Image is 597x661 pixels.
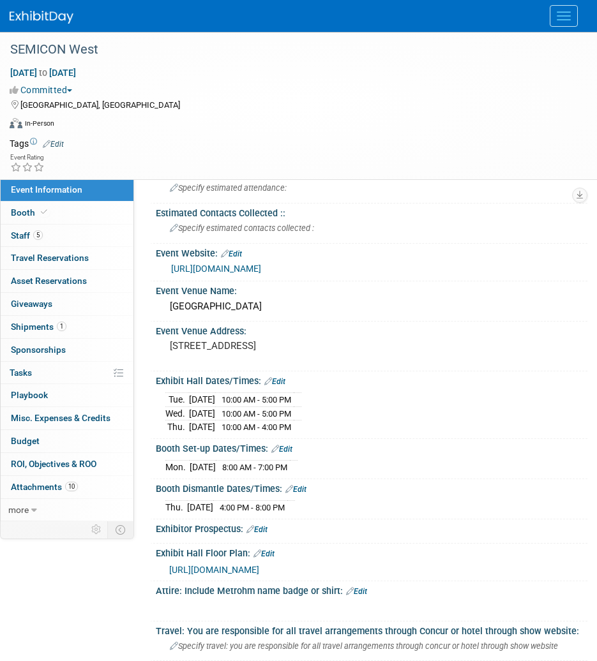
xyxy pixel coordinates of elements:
div: Exhibit Hall Dates/Times: [156,371,587,388]
a: Travel Reservations [1,247,133,269]
div: Exhibit Hall Floor Plan: [156,544,587,560]
span: Staff [11,230,43,241]
a: Tasks [1,362,133,384]
pre: [STREET_ADDRESS] [170,340,573,352]
a: Edit [346,587,367,596]
a: [URL][DOMAIN_NAME] [169,565,259,575]
td: Toggle Event Tabs [108,521,134,538]
span: 4:00 PM - 8:00 PM [220,503,285,512]
div: In-Person [24,119,54,128]
span: Giveaways [11,299,52,309]
a: Booth [1,202,133,224]
div: Booth Set-up Dates/Times: [156,439,587,456]
span: 8:00 AM - 7:00 PM [222,463,287,472]
span: Specify estimated contacts collected : [170,223,314,233]
td: [DATE] [189,406,215,420]
div: SEMICON West [6,38,571,61]
div: Event Website: [156,244,587,260]
td: Thu. [165,420,189,434]
div: Exhibitor Prospectus: [156,519,587,536]
a: Edit [253,549,275,558]
td: Tags [10,137,64,150]
a: more [1,499,133,521]
i: Booth reservation complete [41,209,47,216]
div: Attire: Include Metrohm name badge or shirt: [156,581,587,598]
div: Travel: You are responsible for all travel arrangements through Concur or hotel through show webs... [156,621,587,637]
a: Edit [264,377,285,386]
a: Sponsorships [1,339,133,361]
a: Attachments10 [1,476,133,498]
span: Attachments [11,482,78,492]
a: Staff5 [1,225,133,247]
td: Mon. [165,461,190,474]
div: [GEOGRAPHIC_DATA] [165,297,578,316]
td: [DATE] [189,393,215,407]
span: 10:00 AM - 5:00 PM [222,409,291,419]
span: ROI, Objectives & ROO [11,459,96,469]
td: [DATE] [190,461,216,474]
div: Event Format [10,116,581,135]
span: Booth [11,207,50,218]
span: 10:00 AM - 4:00 PM [222,422,291,432]
span: 10 [65,482,78,491]
a: Playbook [1,384,133,406]
a: Misc. Expenses & Credits [1,407,133,429]
div: Event Venue Name: [156,281,587,297]
span: Specify estimated attendance: [170,183,287,193]
span: Shipments [11,322,66,332]
td: Personalize Event Tab Strip [86,521,108,538]
a: Giveaways [1,293,133,315]
img: ExhibitDay [10,11,73,24]
span: Asset Reservations [11,276,87,286]
a: Budget [1,430,133,452]
div: Event Venue Address: [156,322,587,338]
div: Booth Dismantle Dates/Times: [156,479,587,496]
td: [DATE] [189,420,215,434]
span: Playbook [11,390,48,400]
span: 5 [33,230,43,240]
a: Edit [246,525,268,534]
button: Menu [550,5,578,27]
span: 10:00 AM - 5:00 PM [222,395,291,405]
a: Edit [285,485,306,494]
img: Format-Inperson.png [10,118,22,128]
span: Travel Reservations [11,253,89,263]
span: [GEOGRAPHIC_DATA], [GEOGRAPHIC_DATA] [20,100,180,110]
span: 1 [57,322,66,331]
span: [DATE] [DATE] [10,67,77,78]
td: Tue. [165,393,189,407]
span: Event Information [11,184,82,195]
div: Estimated Contacts Collected :: [156,204,587,219]
a: Edit [221,249,242,258]
span: Tasks [10,368,32,378]
span: more [8,505,29,515]
a: [URL][DOMAIN_NAME] [171,264,261,274]
a: Edit [271,445,292,454]
a: Event Information [1,179,133,201]
td: Wed. [165,406,189,420]
button: Committed [10,84,77,96]
span: to [37,68,49,78]
a: Asset Reservations [1,270,133,292]
span: Budget [11,436,40,446]
a: ROI, Objectives & ROO [1,453,133,475]
a: Shipments1 [1,316,133,338]
span: Specify travel: you are responsible for all travel arrangements through concur or hotel through s... [170,641,558,651]
span: Sponsorships [11,345,66,355]
td: [DATE] [187,501,213,514]
div: Event Rating [10,154,45,161]
span: Misc. Expenses & Credits [11,413,110,423]
td: Thu. [165,501,187,514]
a: Edit [43,140,64,149]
